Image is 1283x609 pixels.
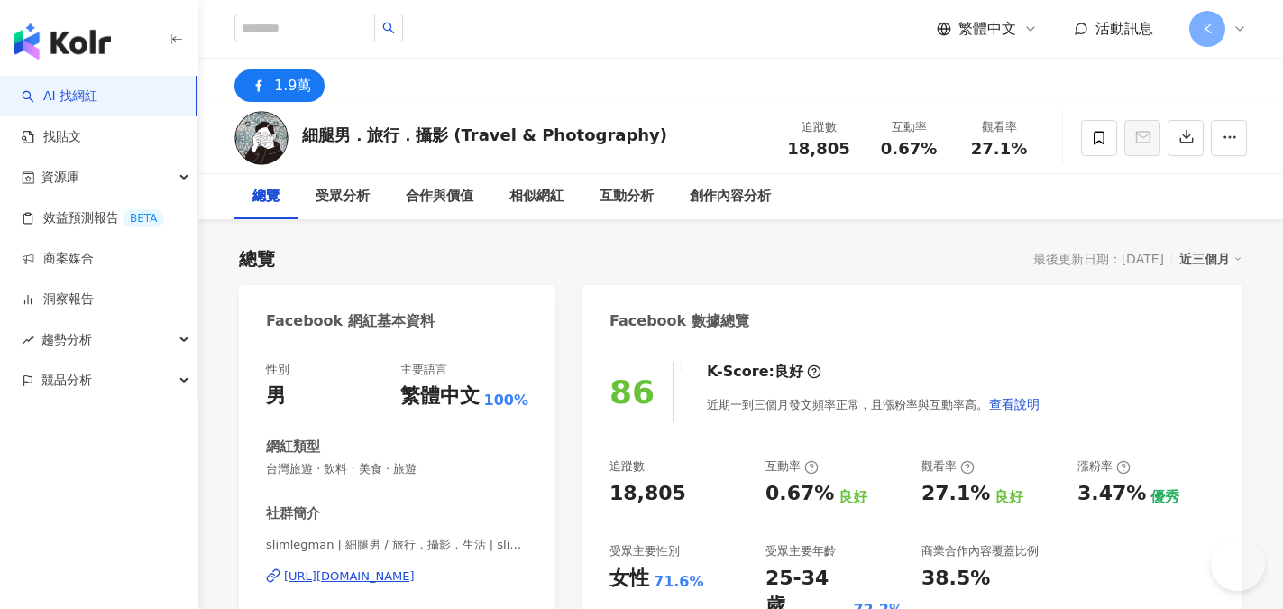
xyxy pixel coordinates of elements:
span: K [1203,19,1211,39]
div: 受眾分析 [316,186,370,208]
div: 最後更新日期：[DATE] [1033,252,1164,266]
div: 38.5% [921,565,990,593]
div: 互動率 [765,458,819,475]
span: 趨勢分析 [41,319,92,360]
div: 相似網紅 [509,186,564,208]
span: slimlegman | 細腿男 / 旅行．攝影．生活 | slimlegman [266,537,528,553]
span: 台灣旅遊 · 飲料 · 美食 · 旅遊 [266,461,528,477]
div: Facebook 網紅基本資料 [266,311,435,331]
img: logo [14,23,111,60]
div: 優秀 [1150,487,1179,507]
div: 創作內容分析 [690,186,771,208]
span: 27.1% [971,140,1027,158]
span: 查看說明 [989,397,1040,411]
div: 總覽 [252,186,280,208]
div: 合作與價值 [406,186,473,208]
a: [URL][DOMAIN_NAME] [266,568,528,585]
a: 洞察報告 [22,291,94,309]
div: 近期一到三個月發文頻率正常，且漲粉率與互動率高。 [707,386,1040,422]
a: 效益預測報告BETA [22,209,164,227]
span: 競品分析 [41,360,92,401]
span: 0.67% [881,140,937,158]
div: 性別 [266,362,289,378]
div: 社群簡介 [266,504,320,523]
button: 1.9萬 [234,69,325,102]
a: 商案媒合 [22,250,94,268]
a: 找貼文 [22,128,81,146]
a: searchAI 找網紅 [22,88,97,106]
div: 網紅類型 [266,438,320,457]
div: 受眾主要年齡 [765,543,836,559]
div: 良好 [774,362,803,382]
div: 漲粉率 [1077,458,1131,475]
div: 互動率 [875,118,943,136]
div: 觀看率 [921,458,975,475]
div: 3.47% [1077,480,1146,508]
div: 細腿男．旅行．攝影 (Travel & Photography) [302,124,667,146]
div: 0.67% [765,480,834,508]
div: Facebook 數據總覽 [609,311,749,331]
div: 繁體中文 [400,383,480,411]
span: search [382,22,395,34]
span: 活動訊息 [1095,20,1153,37]
div: 27.1% [921,480,990,508]
span: 100% [484,391,528,411]
div: 追蹤數 [609,458,645,475]
span: 18,805 [787,139,849,158]
button: 查看說明 [988,386,1040,422]
div: 互動分析 [600,186,654,208]
div: 追蹤數 [784,118,853,136]
span: 繁體中文 [958,19,1016,39]
div: 18,805 [609,480,686,508]
div: 受眾主要性別 [609,543,680,559]
div: 主要語言 [400,362,447,378]
div: 1.9萬 [274,73,311,98]
iframe: Help Scout Beacon - Open [1211,537,1265,591]
span: 資源庫 [41,157,79,198]
div: 商業合作內容覆蓋比例 [921,543,1039,559]
div: 女性 [609,565,649,593]
div: 良好 [994,487,1023,507]
div: 71.6% [654,572,704,592]
div: 86 [609,374,655,411]
div: 觀看率 [965,118,1033,136]
div: 近三個月 [1179,247,1242,271]
div: K-Score : [707,362,821,382]
img: KOL Avatar [234,111,289,165]
div: 總覽 [239,246,275,272]
div: 男 [266,383,286,411]
div: 良好 [839,487,867,507]
div: [URL][DOMAIN_NAME] [284,568,415,585]
span: rise [22,334,34,346]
